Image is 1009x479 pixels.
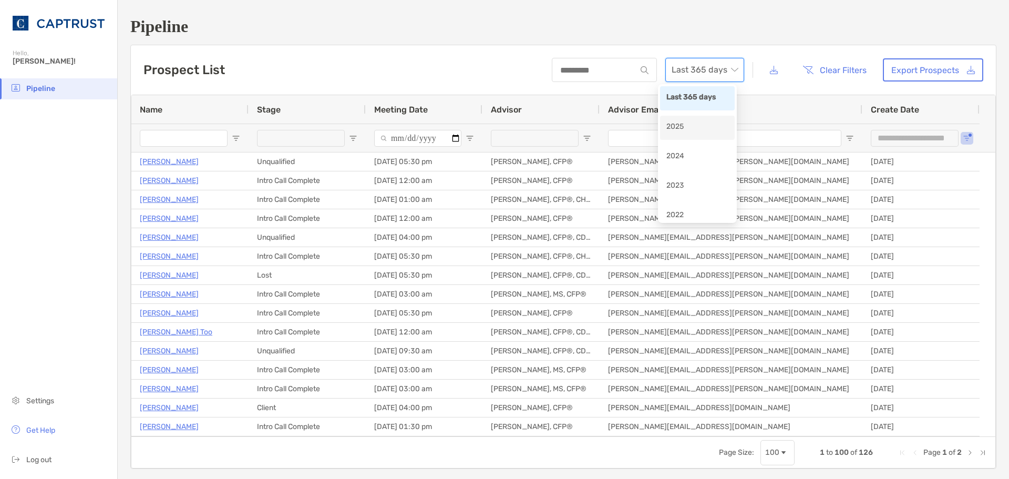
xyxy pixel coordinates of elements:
div: [DATE] 12:00 am [366,171,482,190]
div: [PERSON_NAME][EMAIL_ADDRESS][PERSON_NAME][DOMAIN_NAME] [600,285,862,303]
div: 2022 [660,204,735,228]
div: [PERSON_NAME][EMAIL_ADDRESS][PERSON_NAME][DOMAIN_NAME] [600,304,862,322]
div: [PERSON_NAME][EMAIL_ADDRESS][PERSON_NAME][DOMAIN_NAME] [600,152,862,171]
button: Open Filter Menu [846,134,854,142]
div: [DATE] [862,209,980,228]
div: [DATE] 09:30 am [366,342,482,360]
a: [PERSON_NAME] [140,212,199,225]
div: [PERSON_NAME], CFP® [482,304,600,322]
div: 2024 [666,150,728,164]
div: 2024 [660,145,735,169]
div: Intro Call Complete [249,190,366,209]
input: Name Filter Input [140,130,228,147]
a: [PERSON_NAME] [140,155,199,168]
div: Unqualified [249,228,366,247]
div: [PERSON_NAME], CFP®, CDFA® [482,342,600,360]
button: Open Filter Menu [232,134,240,142]
div: Intro Call Complete [249,417,366,436]
div: [PERSON_NAME], CFP®, CHFC® [482,190,600,209]
div: [DATE] [862,399,980,417]
div: [PERSON_NAME][EMAIL_ADDRESS][DOMAIN_NAME] [600,399,862,417]
div: 2022 [666,209,728,222]
div: [DATE] [862,247,980,266]
img: get-help icon [9,423,22,436]
span: to [826,448,833,457]
div: [DATE] [862,323,980,341]
a: [PERSON_NAME] [140,269,199,282]
a: [PERSON_NAME] [140,363,199,376]
span: Stage [257,105,281,115]
div: [DATE] 05:30 pm [366,247,482,266]
div: [DATE] 04:00 pm [366,228,482,247]
div: Intro Call Complete [249,247,366,266]
span: 1 [942,448,947,457]
div: [PERSON_NAME][EMAIL_ADDRESS][PERSON_NAME][DOMAIN_NAME] [600,209,862,228]
div: Last 365 days [660,86,735,110]
span: Log out [26,455,52,464]
div: [PERSON_NAME][EMAIL_ADDRESS][PERSON_NAME][DOMAIN_NAME] [600,171,862,190]
div: Intro Call Complete [249,380,366,398]
div: [PERSON_NAME][EMAIL_ADDRESS][PERSON_NAME][DOMAIN_NAME] [600,342,862,360]
div: Client [249,399,366,417]
button: Open Filter Menu [963,134,971,142]
div: Intro Call Complete [249,171,366,190]
p: [PERSON_NAME] [140,420,199,433]
h1: Pipeline [130,17,996,36]
p: [PERSON_NAME] [140,250,199,263]
div: Lost [249,266,366,284]
img: input icon [641,66,648,74]
p: [PERSON_NAME] [140,193,199,206]
span: Last 365 days [672,58,738,81]
div: [PERSON_NAME], CFP® [482,152,600,171]
div: [PERSON_NAME][EMAIL_ADDRESS][DOMAIN_NAME] [600,417,862,436]
div: Unqualified [249,152,366,171]
div: 2025 [660,116,735,140]
div: [DATE] 01:00 am [366,190,482,209]
div: [DATE] [862,361,980,379]
div: Intro Call Complete [249,323,366,341]
a: Export Prospects [883,58,983,81]
span: 100 [835,448,849,457]
div: Unqualified [249,342,366,360]
div: Previous Page [911,449,919,457]
div: Next Page [966,449,974,457]
a: [PERSON_NAME] Too [140,325,212,339]
div: [PERSON_NAME], MS, CFP® [482,361,600,379]
div: [PERSON_NAME], CFP®, CDFA® [482,323,600,341]
a: [PERSON_NAME] [140,401,199,414]
img: settings icon [9,394,22,406]
span: Settings [26,396,54,405]
div: [DATE] 05:30 pm [366,152,482,171]
span: 126 [859,448,873,457]
button: Open Filter Menu [466,134,474,142]
a: [PERSON_NAME] [140,288,199,301]
div: 2023 [660,175,735,199]
span: of [949,448,955,457]
a: [PERSON_NAME] [140,344,199,358]
span: 1 [820,448,825,457]
a: [PERSON_NAME] [140,231,199,244]
div: 100 [765,448,779,457]
div: [DATE] [862,171,980,190]
div: [PERSON_NAME][EMAIL_ADDRESS][PERSON_NAME][DOMAIN_NAME] [600,323,862,341]
button: Open Filter Menu [583,134,591,142]
div: [DATE] 05:30 pm [366,266,482,284]
div: [DATE] [862,417,980,436]
p: [PERSON_NAME] [140,174,199,187]
a: [PERSON_NAME] [140,307,199,320]
div: [DATE] [862,304,980,322]
div: [DATE] 03:00 am [366,285,482,303]
div: [DATE] 12:00 am [366,209,482,228]
div: Intro Call Complete [249,361,366,379]
div: [PERSON_NAME], CFP®, CDFA® [482,228,600,247]
span: Create Date [871,105,919,115]
span: Get Help [26,426,55,435]
h3: Prospect List [143,63,225,77]
div: [PERSON_NAME], CFP® [482,417,600,436]
div: Intro Call Complete [249,285,366,303]
div: Page Size [760,440,795,465]
div: 2023 [666,180,728,193]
